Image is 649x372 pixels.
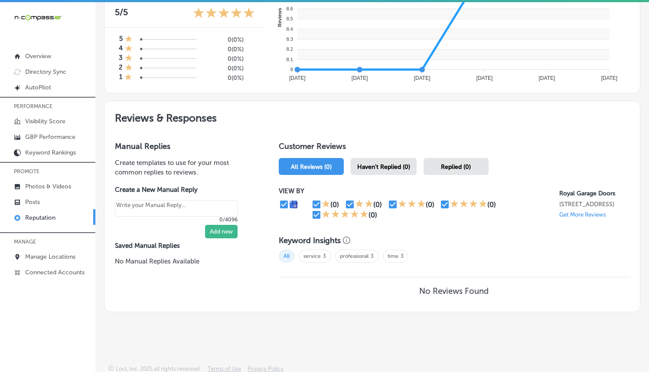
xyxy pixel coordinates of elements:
span: All [279,250,294,263]
p: 10277 Woodrose Ct Highlands Ranch, CO 80129, US [559,201,629,208]
a: professional [340,253,369,259]
p: Directory Sync [25,68,66,76]
p: Reputation [25,214,55,221]
p: Manage Locations [25,253,75,260]
h3: No Reviews Found [419,286,489,296]
h3: Keyword Insights [279,236,341,245]
h5: 0 ( 0% ) [203,74,244,82]
h5: 0 ( 0% ) [203,46,244,53]
h4: 2 [119,63,123,73]
div: 5 Stars [322,210,369,220]
p: Visibility Score [25,118,65,125]
h2: Reviews & Responses [104,101,640,131]
div: 1 Star [125,54,133,63]
label: Saved Manual Replies [115,242,251,250]
div: 4 Stars [450,199,487,210]
p: 0/4096 [115,217,238,223]
tspan: [DATE] [351,75,368,81]
img: 660ab0bf-5cc7-4cb8-ba1c-48b5ae0f18e60NCTV_CLogo_TV_Black_-500x88.png [14,13,62,22]
a: service [303,253,321,259]
a: time [388,253,398,259]
p: 5 /5 [115,7,128,20]
div: 1 Star [125,44,133,54]
tspan: 8.3 [286,36,293,42]
p: Locl, Inc. 2025 all rights reserved. [116,365,201,372]
span: Haven't Replied (0) [357,163,410,171]
tspan: [DATE] [414,75,430,81]
div: 1 Star [322,199,330,210]
tspan: [DATE] [476,75,492,81]
div: (0) [330,201,339,209]
h5: 0 ( 0% ) [203,65,244,72]
div: 2 Stars [355,199,373,210]
p: AutoPilot [25,84,51,91]
tspan: 8.1 [286,57,293,62]
div: (0) [487,201,496,209]
p: No Manual Replies Available [115,257,251,266]
p: Photos & Videos [25,183,71,190]
span: All Reviews (0) [291,163,332,171]
h5: 0 ( 0% ) [203,55,244,63]
div: (0) [373,201,382,209]
div: 1 Star [124,73,132,82]
tspan: [DATE] [601,75,617,81]
label: Create a New Manual Reply [115,186,238,194]
tspan: 8 [290,67,293,72]
a: 3 [401,253,404,259]
div: 5 Stars [193,7,255,20]
tspan: 8.2 [286,46,293,52]
h3: Manual Replies [115,142,251,151]
p: Create templates to use for your most common replies to reviews. [115,158,251,177]
h4: 4 [119,44,123,54]
h4: 3 [119,54,123,63]
h4: 5 [119,35,123,44]
a: 3 [371,253,374,259]
div: 3 Stars [398,199,426,210]
p: Connected Accounts [25,269,85,276]
tspan: [DATE] [538,75,555,81]
p: Get More Reviews [559,211,606,218]
p: Royal Garage Doors [559,190,629,197]
div: 1 Star [125,35,133,44]
h5: 0 ( 0% ) [203,36,244,43]
div: 1 Star [125,63,133,73]
h4: 1 [119,73,122,82]
tspan: 8.6 [286,6,293,11]
p: GBP Performance [25,133,75,141]
tspan: [DATE] [289,75,305,81]
p: Keyword Rankings [25,149,76,156]
tspan: 8.5 [286,16,293,21]
a: 3 [323,253,326,259]
tspan: 8.4 [286,26,293,32]
div: (0) [369,211,377,219]
p: Overview [25,53,51,60]
p: VIEW BY [279,187,559,195]
textarea: Create your Quick Reply [115,200,238,217]
span: Replied (0) [441,163,471,171]
p: Posts [25,198,40,206]
button: Add new [205,225,238,238]
h1: Customer Reviews [279,142,629,155]
text: Reviews [277,8,282,27]
div: (0) [426,201,434,209]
